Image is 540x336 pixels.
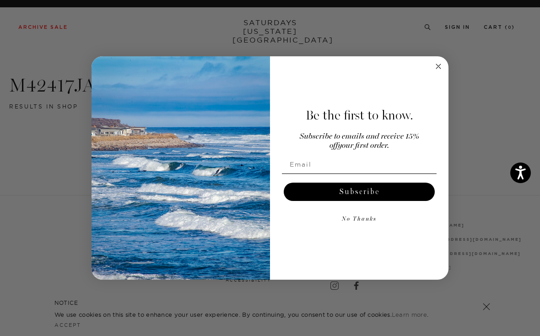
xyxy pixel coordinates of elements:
button: Close dialog [433,61,444,72]
span: off [329,142,338,150]
span: your first order. [338,142,389,150]
input: Email [282,155,437,173]
button: No Thanks [282,210,437,228]
button: Subscribe [284,183,435,201]
span: Be the first to know. [306,108,413,123]
img: 125c788d-000d-4f3e-b05a-1b92b2a23ec9.jpeg [92,56,270,280]
span: Subscribe to emails and receive 15% [300,133,419,141]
